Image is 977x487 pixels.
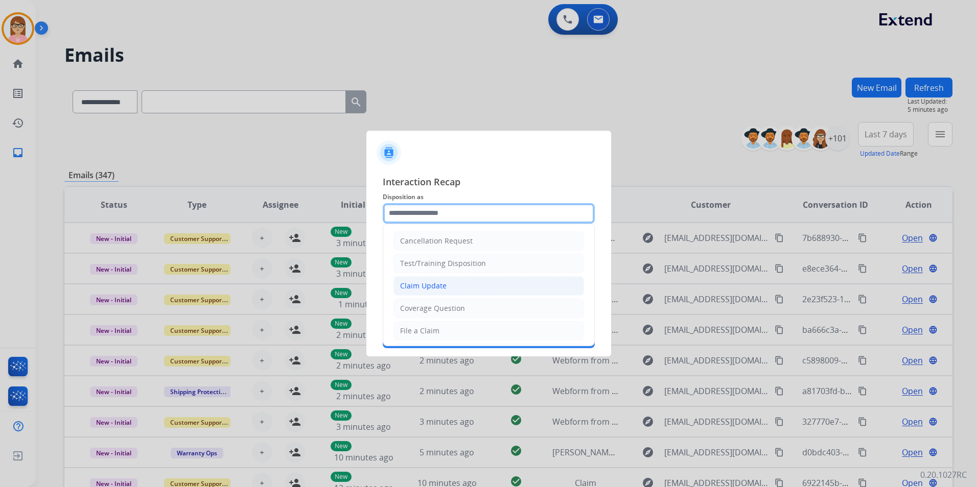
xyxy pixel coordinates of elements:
[400,236,473,246] div: Cancellation Request
[383,175,595,191] span: Interaction Recap
[383,191,595,203] span: Disposition as
[400,281,447,291] div: Claim Update
[400,303,465,313] div: Coverage Question
[400,326,439,336] div: File a Claim
[400,258,486,269] div: Test/Training Disposition
[377,140,401,165] img: contactIcon
[920,469,967,481] p: 0.20.1027RC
